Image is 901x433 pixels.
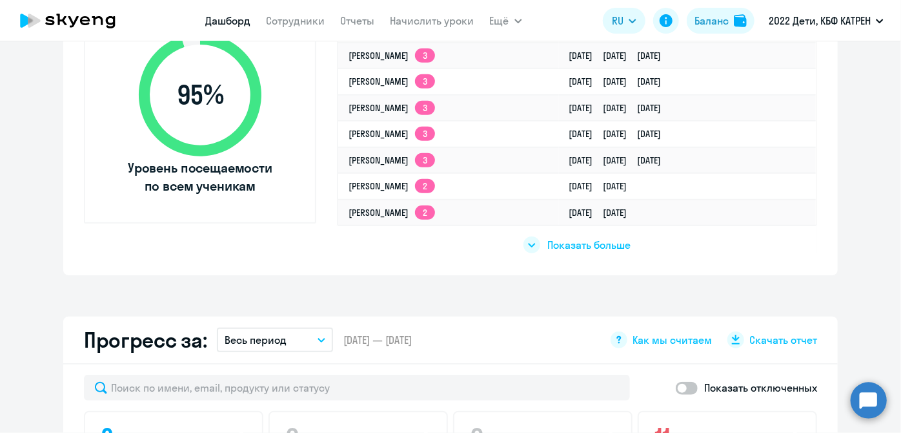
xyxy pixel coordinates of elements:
a: [DATE][DATE] [569,207,638,218]
span: [DATE] — [DATE] [343,333,412,347]
span: Ещё [490,13,509,28]
app-skyeng-badge: 3 [415,48,435,63]
button: Весь период [217,328,333,352]
a: [DATE][DATE][DATE] [569,154,672,166]
a: [PERSON_NAME]3 [349,102,435,114]
a: [PERSON_NAME]2 [349,180,435,192]
app-skyeng-badge: 2 [415,206,435,220]
img: balance [734,14,747,27]
button: 2022 Дети, КБФ КАТРЕН [762,5,890,36]
a: [DATE][DATE][DATE] [569,102,672,114]
p: Весь период [225,332,287,348]
app-skyeng-badge: 2 [415,179,435,193]
a: [PERSON_NAME]3 [349,154,435,166]
a: Начислить уроки [390,14,474,27]
a: [DATE][DATE][DATE] [569,76,672,87]
app-skyeng-badge: 3 [415,74,435,89]
p: Показать отключенных [704,380,817,396]
span: Уровень посещаемости по всем ученикам [126,159,274,195]
span: Показать больше [548,238,631,252]
a: Сотрудники [267,14,325,27]
a: [DATE][DATE][DATE] [569,50,672,61]
p: 2022 Дети, КБФ КАТРЕН [769,13,871,28]
a: [PERSON_NAME]3 [349,76,435,87]
span: RU [612,13,623,28]
a: Дашборд [206,14,251,27]
a: [PERSON_NAME]3 [349,128,435,140]
button: RU [603,8,645,34]
span: Скачать отчет [749,333,817,347]
button: Ещё [490,8,522,34]
a: [DATE][DATE] [569,180,638,192]
app-skyeng-badge: 3 [415,127,435,141]
app-skyeng-badge: 3 [415,101,435,115]
a: [DATE][DATE][DATE] [569,128,672,140]
a: Отчеты [341,14,375,27]
button: Балансbalance [687,8,754,34]
a: [PERSON_NAME]2 [349,207,435,218]
span: 95 % [126,79,274,111]
span: Как мы считаем [633,333,712,347]
div: Баланс [694,13,729,28]
h2: Прогресс за: [84,327,207,353]
a: [PERSON_NAME]3 [349,50,435,61]
input: Поиск по имени, email, продукту или статусу [84,375,630,401]
app-skyeng-badge: 3 [415,153,435,167]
